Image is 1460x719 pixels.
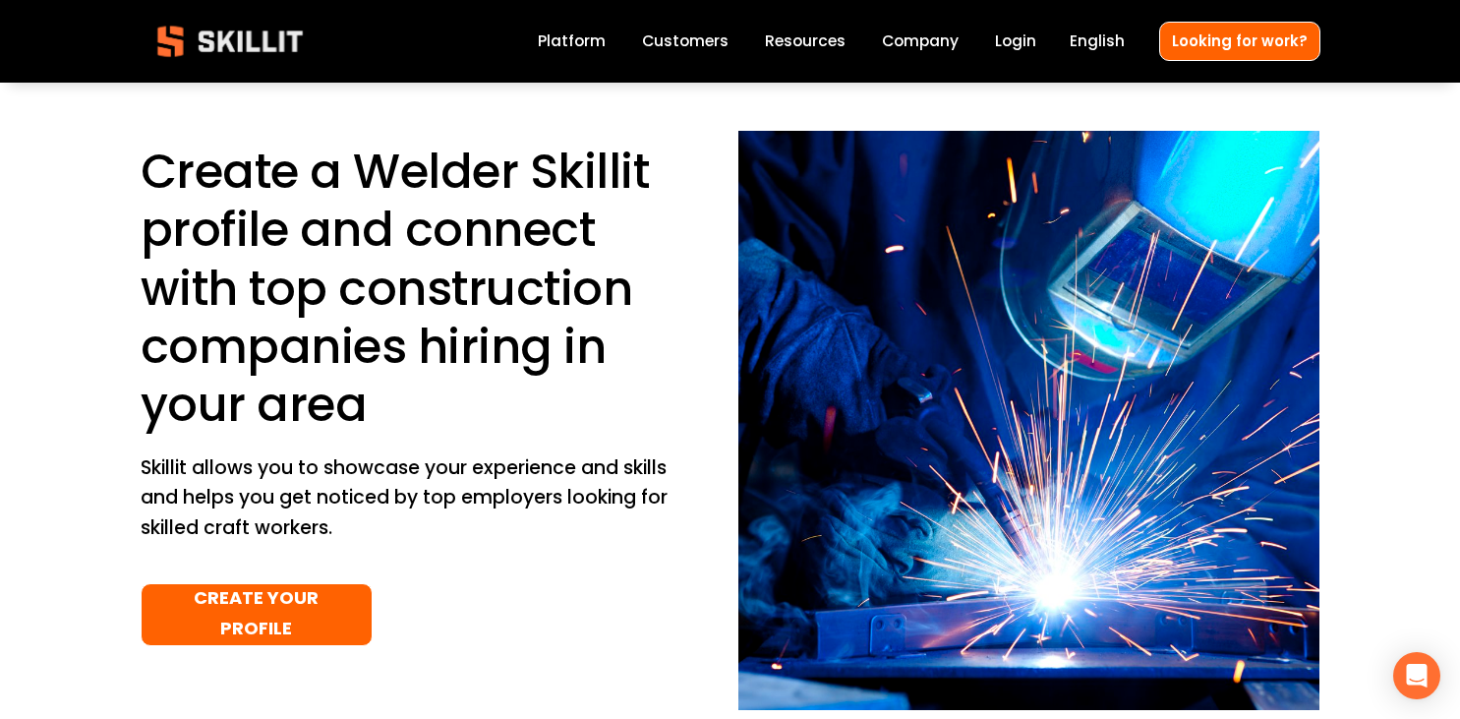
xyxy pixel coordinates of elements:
[1159,22,1320,60] a: Looking for work?
[538,29,606,55] a: Platform
[141,453,672,544] p: Skillit allows you to showcase your experience and skills and helps you get noticed by top employ...
[995,29,1036,55] a: Login
[141,12,320,71] img: Skillit
[1070,29,1125,55] div: language picker
[642,29,729,55] a: Customers
[882,29,959,55] a: Company
[765,30,846,52] span: Resources
[141,143,672,434] h1: Create a Welder Skillit profile and connect with top construction companies hiring in your area
[141,583,374,646] a: CREATE YOUR PROFILE
[1070,30,1125,52] span: English
[1393,652,1440,699] div: Open Intercom Messenger
[765,29,846,55] a: folder dropdown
